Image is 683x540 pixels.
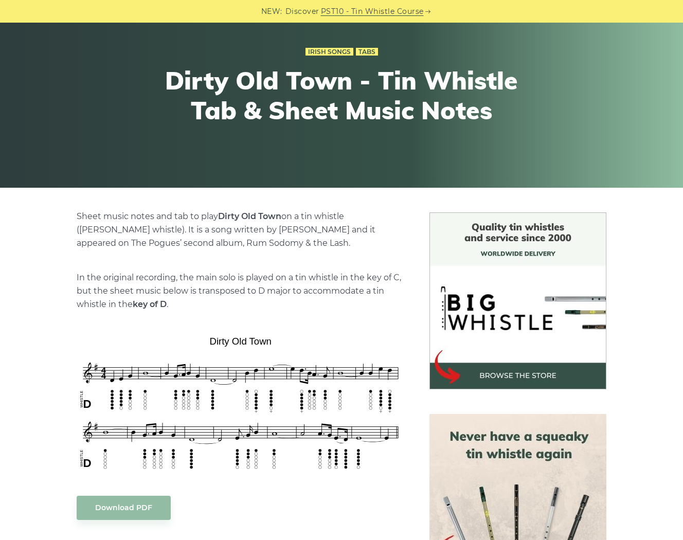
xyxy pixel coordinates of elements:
a: Irish Songs [305,48,353,56]
a: PST10 - Tin Whistle Course [321,6,424,17]
strong: key of D [133,299,167,309]
span: NEW: [261,6,282,17]
span: In the original recording, the main solo is played on a tin whistle in the key of C, but the shee... [77,273,401,309]
strong: Dirty Old Town [218,211,281,221]
p: Sheet music notes and tab to play on a tin whistle ([PERSON_NAME] whistle). It is a song written ... [77,210,405,250]
span: Discover [285,6,319,17]
img: Dirty Old Town Tin Whistle Tab & Sheet Music [77,332,405,475]
h1: Dirty Old Town - Tin Whistle Tab & Sheet Music Notes [152,66,531,125]
a: Tabs [356,48,378,56]
a: Download PDF [77,496,171,520]
img: BigWhistle Tin Whistle Store [429,212,606,389]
